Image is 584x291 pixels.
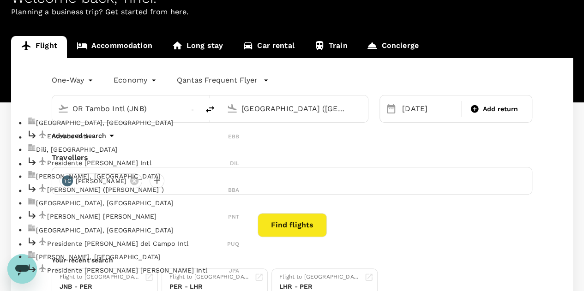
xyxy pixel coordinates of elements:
img: flight-icon [38,210,47,220]
p: [PERSON_NAME] ([PERSON_NAME] ) [47,185,228,194]
div: Flight to [GEOGRAPHIC_DATA] [169,273,251,282]
img: city-icon [27,250,36,260]
img: city-icon [27,224,36,233]
p: Presidente [PERSON_NAME] Intl [47,158,230,167]
p: Entebbe Intl [47,131,228,141]
p: [PERSON_NAME] [PERSON_NAME] [47,212,228,221]
p: [GEOGRAPHIC_DATA], [GEOGRAPHIC_DATA] [36,225,239,234]
div: Economy [114,73,158,88]
span: JPA [229,267,239,273]
button: Open [361,107,363,109]
a: Flight [11,36,67,58]
span: Add return [483,104,518,114]
a: Car rental [233,36,304,58]
p: [GEOGRAPHIC_DATA], [GEOGRAPHIC_DATA] [36,118,239,127]
p: [PERSON_NAME], [GEOGRAPHIC_DATA] [36,172,239,181]
img: city-icon [27,197,36,206]
div: One-Way [52,73,95,88]
p: [GEOGRAPHIC_DATA], [GEOGRAPHIC_DATA] [36,198,239,208]
iframe: Button to launch messaging window [7,254,37,284]
button: Close [192,109,193,111]
div: Travellers [52,152,532,163]
img: city-icon [27,170,36,179]
div: [DATE] [398,100,459,118]
span: PUQ [227,240,239,247]
p: Your recent search [52,255,532,265]
img: flight-icon [38,237,47,246]
span: BBA [228,187,239,193]
p: Presidente [PERSON_NAME] del Campo Intl [47,238,227,248]
img: flight-icon [38,157,47,166]
span: EBB [228,133,239,140]
a: Accommodation [67,36,162,58]
img: city-icon [27,143,36,153]
p: Planning a business trip? Get started from here. [11,6,573,18]
img: flight-icon [38,264,47,273]
div: Flight to [GEOGRAPHIC_DATA] [60,273,141,282]
a: Concierge [357,36,428,58]
div: Flight to [GEOGRAPHIC_DATA] [279,273,361,282]
img: flight-icon [38,130,47,139]
span: DIL [230,160,239,166]
button: Find flights [258,213,327,237]
p: Presidente [PERSON_NAME] [PERSON_NAME] Intl [47,265,229,274]
img: flight-icon [38,184,47,193]
img: city-icon [27,117,36,126]
input: Depart from [72,101,180,116]
p: Dili, [GEOGRAPHIC_DATA] [36,145,239,154]
button: delete [199,98,221,120]
p: [PERSON_NAME], [GEOGRAPHIC_DATA] [36,252,239,261]
a: Train [304,36,357,58]
span: PNT [228,214,239,220]
a: Long stay [162,36,233,58]
input: Going to [241,101,349,116]
p: Qantas Frequent Flyer [177,75,258,86]
button: Qantas Frequent Flyer [177,75,269,86]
